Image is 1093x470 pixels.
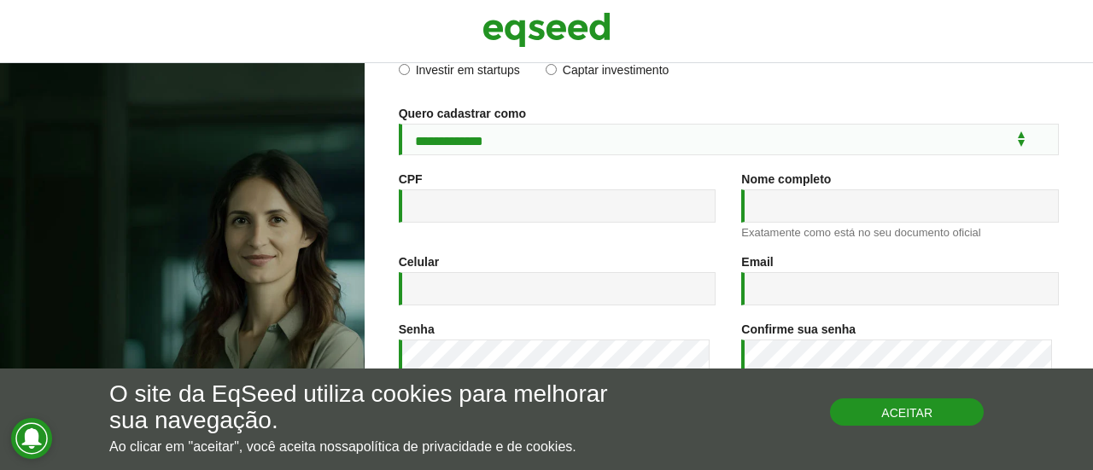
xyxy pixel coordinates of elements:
[741,173,831,185] label: Nome completo
[399,64,520,81] label: Investir em startups
[109,381,634,434] h5: O site da EqSeed utiliza cookies para melhorar sua navegação.
[399,173,423,185] label: CPF
[399,64,410,75] input: Investir em startups
[741,256,773,268] label: Email
[399,323,435,335] label: Senha
[399,256,439,268] label: Celular
[830,398,984,426] button: Aceitar
[741,227,1059,238] div: Exatamente como está no seu documento oficial
[399,107,526,119] label: Quero cadastrar como
[546,64,669,81] label: Captar investimento
[546,64,557,75] input: Captar investimento
[741,323,856,335] label: Confirme sua senha
[356,440,573,454] a: política de privacidade e de cookies
[482,9,611,51] img: EqSeed Logo
[109,438,634,455] p: Ao clicar em "aceitar", você aceita nossa .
